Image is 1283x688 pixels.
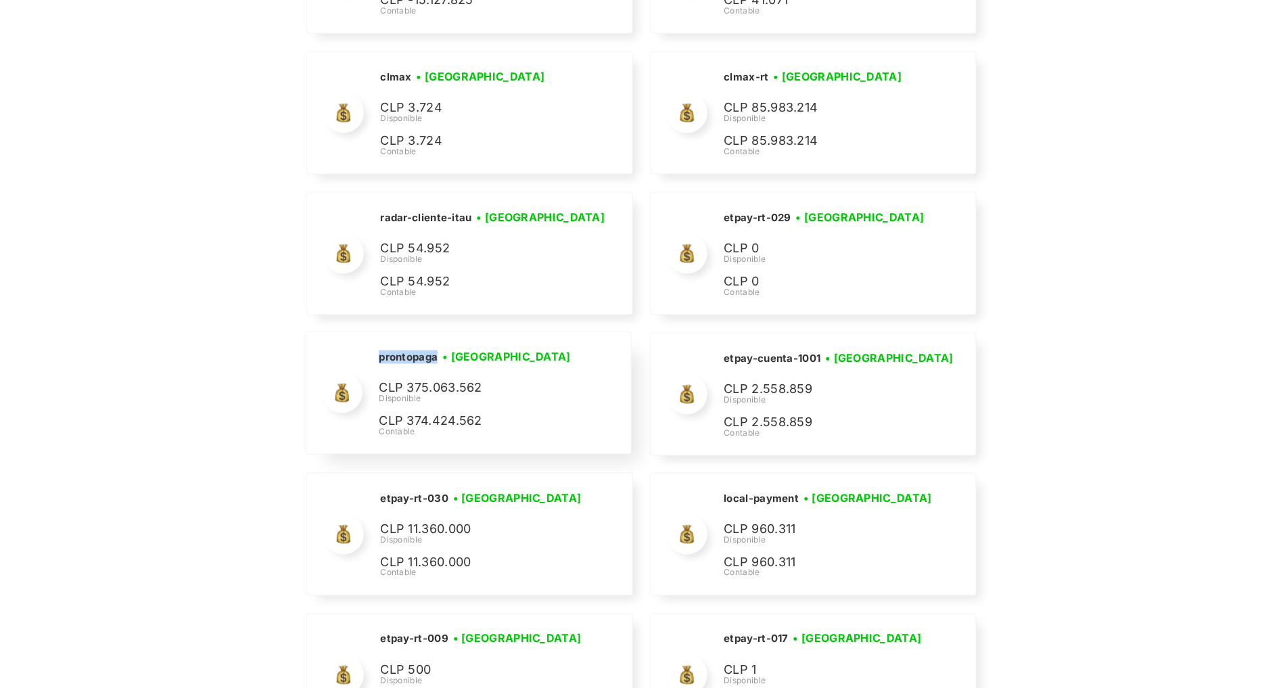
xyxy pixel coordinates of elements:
h2: prontopaga [379,350,438,364]
h2: etpay-cuenta-1001 [724,352,820,365]
p: CLP 54.952 [380,239,583,258]
div: Contable [724,145,927,158]
div: Disponible [379,392,582,405]
div: Disponible [724,675,927,687]
p: CLP 2.558.859 [724,380,927,399]
h3: • [GEOGRAPHIC_DATA] [453,630,582,647]
div: Contable [380,5,614,17]
p: CLP 500 [380,661,583,681]
p: CLP 11.360.000 [380,520,583,540]
div: Disponible [724,534,937,547]
h2: clmax-rt [724,70,768,84]
div: Contable [379,426,582,438]
h3: • [GEOGRAPHIC_DATA] [803,490,932,506]
h3: • [GEOGRAPHIC_DATA] [417,68,545,85]
div: Disponible [380,534,586,547]
p: CLP 2.558.859 [724,413,927,432]
p: CLP 3.724 [380,131,583,151]
p: CLP 0 [724,239,927,258]
div: Disponible [724,253,929,265]
h3: • [GEOGRAPHIC_DATA] [442,348,571,365]
div: Disponible [380,112,583,124]
h2: etpay-rt-030 [380,492,448,505]
div: Contable [380,145,583,158]
h2: etpay-rt-009 [380,633,448,646]
h3: • [GEOGRAPHIC_DATA] [477,209,605,225]
p: CLP 3.724 [380,98,583,118]
p: CLP 0 [724,272,927,292]
p: CLP 11.360.000 [380,553,583,573]
p: CLP 374.424.562 [379,411,582,431]
div: Contable [724,286,929,298]
h2: etpay-rt-029 [724,211,791,225]
h3: • [GEOGRAPHIC_DATA] [453,490,582,506]
div: Disponible [724,112,927,124]
h3: • [GEOGRAPHIC_DATA] [825,350,954,366]
p: CLP 960.311 [724,520,927,540]
div: Disponible [380,253,609,265]
h2: local-payment [724,492,799,505]
div: Disponible [380,675,586,687]
div: Contable [380,567,586,579]
h2: radar-cliente-itau [380,211,471,225]
div: Contable [380,286,609,298]
p: CLP 85.983.214 [724,131,927,151]
h3: • [GEOGRAPHIC_DATA] [774,68,902,85]
p: CLP 85.983.214 [724,98,927,118]
div: Contable [724,427,958,439]
h2: clmax [380,70,412,84]
h3: • [GEOGRAPHIC_DATA] [793,630,922,647]
p: CLP 960.311 [724,553,927,573]
h3: • [GEOGRAPHIC_DATA] [796,209,925,225]
div: Disponible [724,394,958,406]
div: Contable [724,5,927,17]
div: Contable [724,567,937,579]
h2: etpay-rt-017 [724,633,789,646]
p: CLP 1 [724,661,927,681]
p: CLP 375.063.562 [379,378,582,398]
p: CLP 54.952 [380,272,583,292]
